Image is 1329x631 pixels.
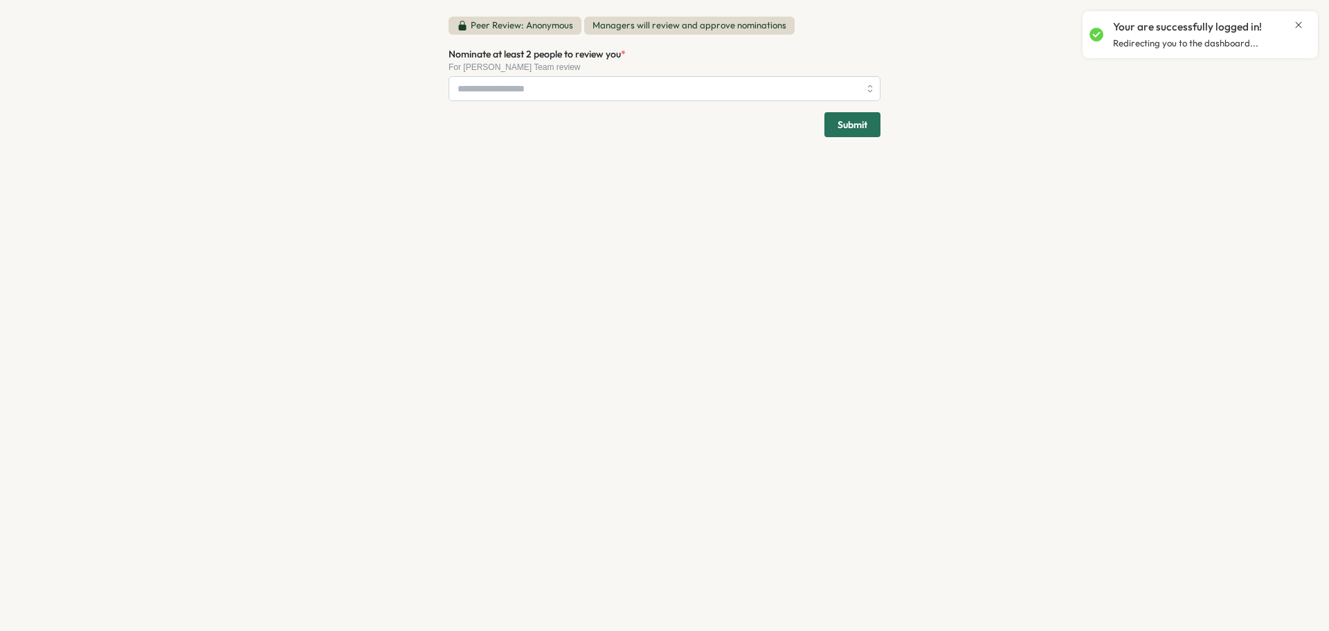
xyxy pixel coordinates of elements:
[449,62,880,72] div: For [PERSON_NAME] Team review
[1113,19,1262,35] p: Your are successfully logged in!
[1293,19,1304,30] button: Close notification
[449,48,621,60] span: Nominate at least 2 people to review you
[838,113,867,136] span: Submit
[584,17,795,35] span: Managers will review and approve nominations
[824,112,880,137] button: Submit
[471,19,573,32] p: Peer Review: Anonymous
[1113,37,1258,50] p: Redirecting you to the dashboard...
